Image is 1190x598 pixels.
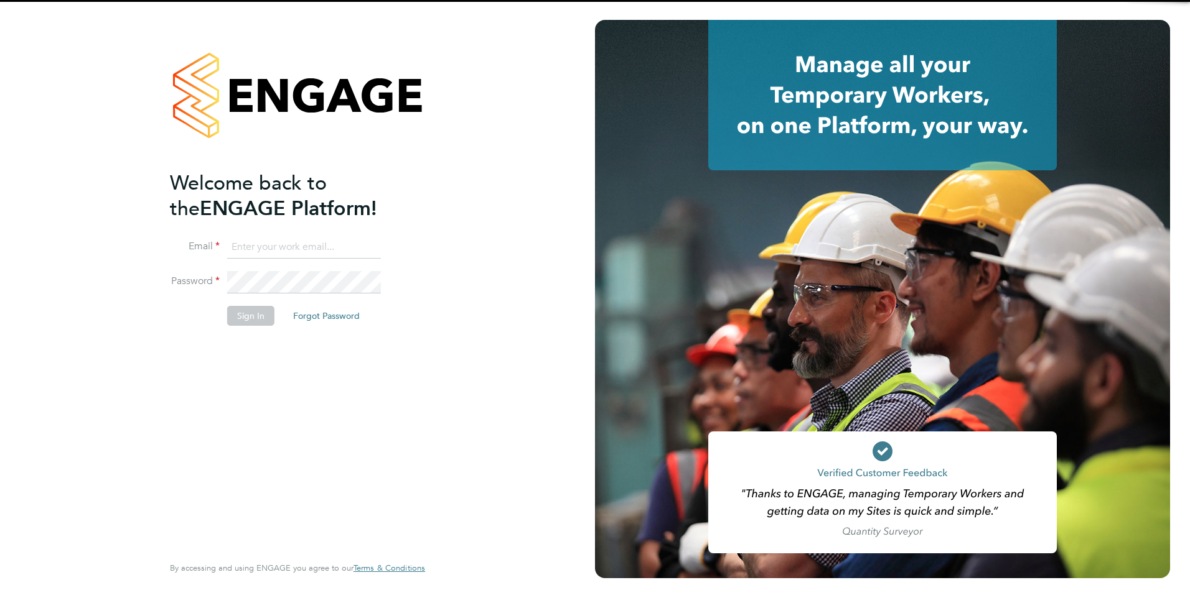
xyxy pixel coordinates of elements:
button: Forgot Password [283,306,370,326]
label: Password [170,275,220,288]
a: Terms & Conditions [354,563,425,573]
h2: ENGAGE Platform! [170,170,413,221]
input: Enter your work email... [227,236,381,259]
span: By accessing and using ENGAGE you agree to our [170,563,425,573]
span: Welcome back to the [170,171,327,221]
button: Sign In [227,306,274,326]
span: Terms & Conditions [354,563,425,573]
label: Email [170,240,220,253]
